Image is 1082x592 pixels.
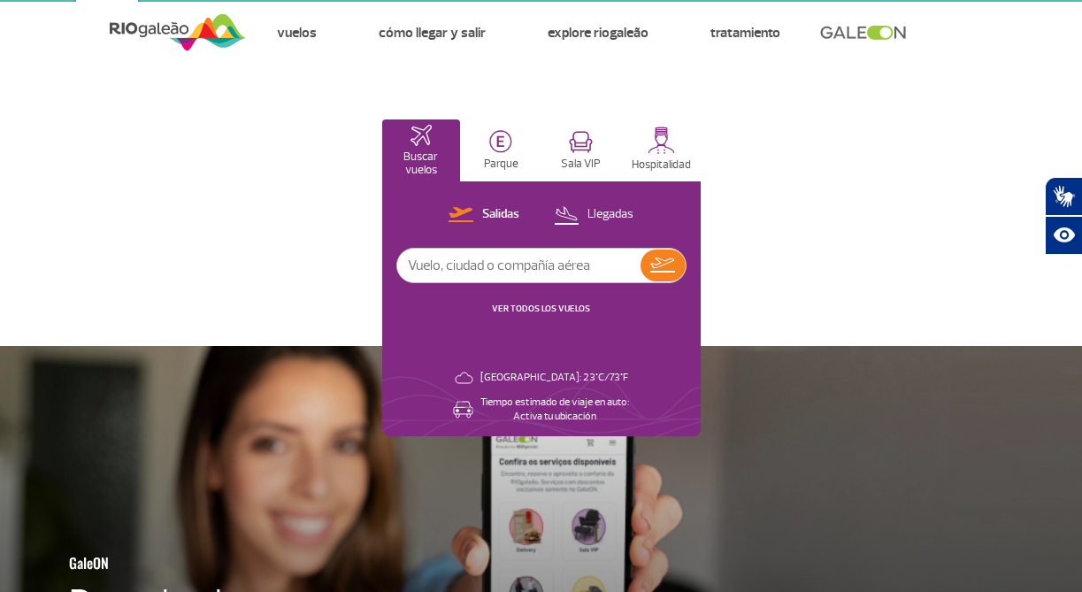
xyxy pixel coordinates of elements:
a: Tratamiento [710,24,780,42]
img: vipRoom.svg [569,131,593,153]
button: Salidas [443,204,525,227]
button: Abrir tradutor de língua de sinais. [1045,177,1082,216]
button: Hospitalidad [622,119,701,181]
button: Abrir recursos assistivos. [1045,216,1082,255]
a: Cómo llegar y salir [379,24,486,42]
button: Llegadas [549,204,639,227]
button: Sala VIP [542,119,621,181]
img: airplaneHomeActive.svg [411,125,432,146]
a: VER TODOS LOS VUELOS [492,303,590,314]
button: Parque [462,119,541,181]
p: Parque [484,158,518,171]
input: Vuelo, ciudad o compañía aérea [397,249,641,282]
div: Plugin de acessibilidade da Hand Talk. [1045,177,1082,255]
p: Sala VIP [561,158,601,171]
p: Salidas [482,206,519,223]
p: [GEOGRAPHIC_DATA]: 23°C/73°F [480,371,628,385]
h3: GaleON [69,544,365,581]
p: Hospitalidad [632,158,691,172]
p: Tiempo estimado de viaje en auto: Activa tu ubicación [480,396,629,424]
img: hospitality.svg [648,127,675,154]
a: Explore RIOgaleão [548,24,648,42]
button: VER TODOS LOS VUELOS [487,302,595,316]
img: carParkingHome.svg [489,130,512,153]
a: Vuelos [277,24,317,42]
button: Buscar vuelos [382,119,461,181]
p: Llegadas [587,206,633,223]
p: Buscar vuelos [391,150,452,177]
